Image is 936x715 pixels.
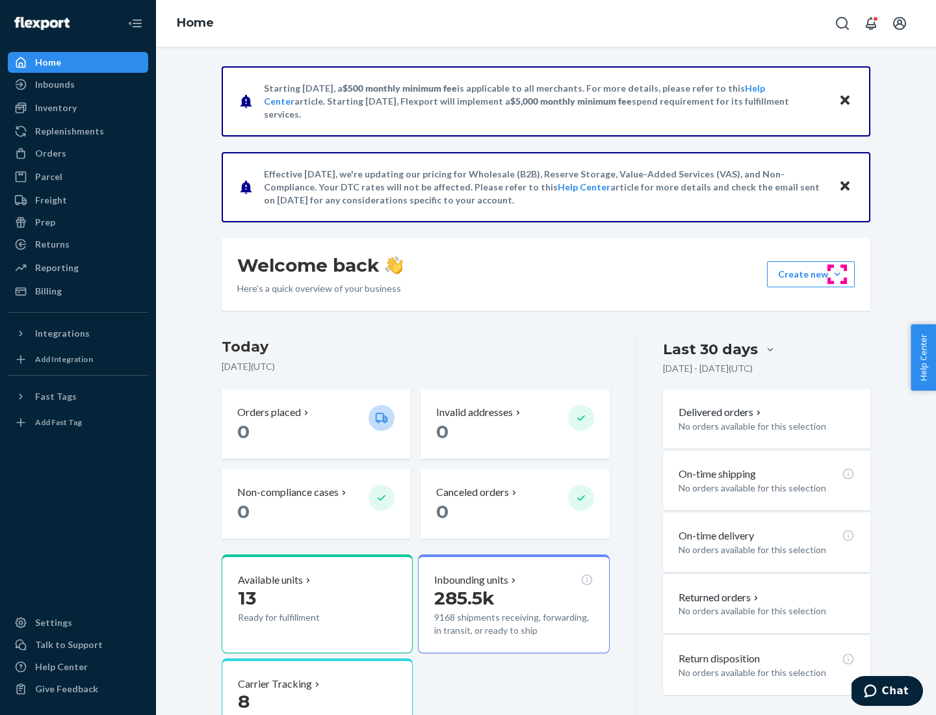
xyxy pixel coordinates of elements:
a: Home [8,52,148,73]
img: Flexport logo [14,17,70,30]
span: 285.5k [434,587,495,609]
div: Prep [35,216,55,229]
p: No orders available for this selection [679,482,855,495]
p: On-time shipping [679,467,756,482]
button: Orders placed 0 [222,389,410,459]
p: Starting [DATE], a is applicable to all merchants. For more details, please refer to this article... [264,82,826,121]
div: Add Integration [35,354,93,365]
a: Reporting [8,257,148,278]
button: Non-compliance cases 0 [222,469,410,539]
p: Available units [238,573,303,588]
button: Open notifications [858,10,884,36]
div: Fast Tags [35,390,77,403]
p: 9168 shipments receiving, forwarding, in transit, or ready to ship [434,611,593,637]
p: Effective [DATE], we're updating our pricing for Wholesale (B2B), Reserve Storage, Value-Added Se... [264,168,826,207]
div: Help Center [35,660,88,673]
span: 0 [237,421,250,443]
ol: breadcrumbs [166,5,224,42]
p: Carrier Tracking [238,677,312,692]
p: No orders available for this selection [679,604,855,617]
button: Integrations [8,323,148,344]
button: Available units13Ready for fulfillment [222,554,413,653]
a: Help Center [8,656,148,677]
a: Replenishments [8,121,148,142]
a: Billing [8,281,148,302]
div: Talk to Support [35,638,103,651]
div: Inbounds [35,78,75,91]
div: Last 30 days [663,339,758,359]
button: Close [837,92,853,110]
h1: Welcome back [237,253,403,277]
a: Home [177,16,214,30]
div: Returns [35,238,70,251]
span: 8 [238,690,250,712]
p: [DATE] - [DATE] ( UTC ) [663,362,753,375]
button: Fast Tags [8,386,148,407]
p: Here’s a quick overview of your business [237,282,403,295]
a: Inbounds [8,74,148,95]
a: Add Integration [8,349,148,370]
a: Settings [8,612,148,633]
a: Orders [8,143,148,164]
button: Help Center [911,324,936,391]
button: Open Search Box [829,10,855,36]
p: Canceled orders [436,485,509,500]
div: Give Feedback [35,682,98,695]
p: Invalid addresses [436,405,513,420]
button: Talk to Support [8,634,148,655]
div: Reporting [35,261,79,274]
h3: Today [222,337,610,357]
a: Freight [8,190,148,211]
iframe: Opens a widget where you can chat to one of our agents [851,676,923,708]
a: Add Fast Tag [8,412,148,433]
span: 13 [238,587,256,609]
button: Open account menu [887,10,913,36]
button: Delivered orders [679,405,764,420]
p: Non-compliance cases [237,485,339,500]
div: Billing [35,285,62,298]
div: Inventory [35,101,77,114]
button: Close [837,177,853,196]
p: No orders available for this selection [679,420,855,433]
a: Returns [8,234,148,255]
button: Returned orders [679,590,761,605]
span: $500 monthly minimum fee [343,83,457,94]
p: Inbounding units [434,573,508,588]
a: Parcel [8,166,148,187]
p: No orders available for this selection [679,666,855,679]
button: Canceled orders 0 [421,469,609,539]
div: Freight [35,194,67,207]
button: Give Feedback [8,679,148,699]
div: Add Fast Tag [35,417,82,428]
span: 0 [436,421,448,443]
div: Orders [35,147,66,160]
p: No orders available for this selection [679,543,855,556]
a: Help Center [558,181,610,192]
p: Ready for fulfillment [238,611,358,624]
button: Create new [767,261,855,287]
button: Inbounding units285.5k9168 shipments receiving, forwarding, in transit, or ready to ship [418,554,609,653]
p: On-time delivery [679,528,754,543]
div: Settings [35,616,72,629]
span: 0 [237,500,250,523]
span: 0 [436,500,448,523]
div: Home [35,56,61,69]
p: Orders placed [237,405,301,420]
a: Inventory [8,97,148,118]
img: hand-wave emoji [385,256,403,274]
a: Prep [8,212,148,233]
button: Invalid addresses 0 [421,389,609,459]
button: Close Navigation [122,10,148,36]
div: Integrations [35,327,90,340]
div: Replenishments [35,125,104,138]
p: [DATE] ( UTC ) [222,360,610,373]
span: $5,000 monthly minimum fee [510,96,632,107]
div: Parcel [35,170,62,183]
p: Return disposition [679,651,760,666]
